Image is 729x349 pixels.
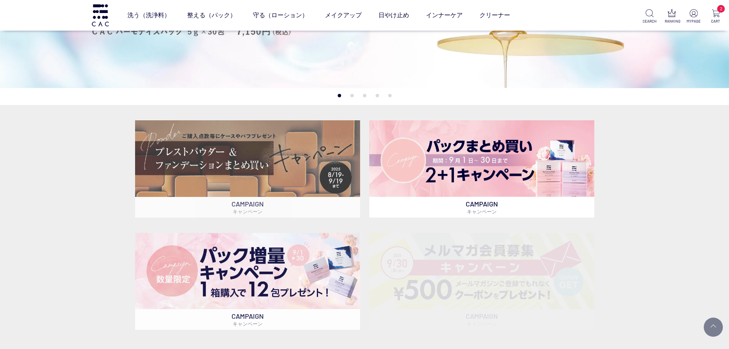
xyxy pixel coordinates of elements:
[135,233,360,309] img: パック増量キャンペーン
[467,208,497,215] span: キャンペーン
[375,94,379,97] button: 4 of 5
[369,309,594,330] p: CAMPAIGN
[479,5,510,26] a: クリーナー
[717,5,725,13] span: 2
[363,94,366,97] button: 3 of 5
[369,120,594,217] a: パックキャンペーン2+1 パックキャンペーン2+1 CAMPAIGNキャンペーン
[325,5,362,26] a: メイクアップ
[426,5,463,26] a: インナーケア
[467,321,497,327] span: キャンペーン
[643,9,657,24] a: SEARCH
[338,94,341,97] button: 1 of 5
[687,18,701,24] p: MYPAGE
[135,233,360,330] a: パック増量キャンペーン パック増量キャンペーン CAMPAIGNキャンペーン
[233,321,263,327] span: キャンペーン
[369,197,594,218] p: CAMPAIGN
[643,18,657,24] p: SEARCH
[135,120,360,197] img: ベースメイクキャンペーン
[91,4,110,26] img: logo
[369,120,594,197] img: パックキャンペーン2+1
[127,5,170,26] a: 洗う（洗浄料）
[350,94,354,97] button: 2 of 5
[687,9,701,24] a: MYPAGE
[378,5,409,26] a: 日やけ止め
[233,208,263,215] span: キャンペーン
[388,94,391,97] button: 5 of 5
[369,233,594,309] img: メルマガ会員募集
[135,197,360,218] p: CAMPAIGN
[709,9,723,24] a: 2 CART
[135,120,360,217] a: ベースメイクキャンペーン ベースメイクキャンペーン CAMPAIGNキャンペーン
[369,233,594,330] a: メルマガ会員募集 メルマガ会員募集 CAMPAIGNキャンペーン
[665,9,679,24] a: RANKING
[709,18,723,24] p: CART
[253,5,308,26] a: 守る（ローション）
[665,18,679,24] p: RANKING
[187,5,236,26] a: 整える（パック）
[135,309,360,330] p: CAMPAIGN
